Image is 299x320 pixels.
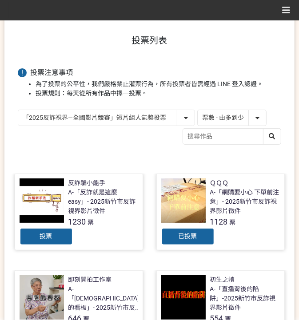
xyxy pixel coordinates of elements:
[210,217,228,226] span: 1128
[36,89,281,98] li: 投票規則：每天從所有作品中擇一投票。
[230,219,236,226] span: 票
[183,129,281,144] input: 搜尋作品
[36,79,281,89] li: 為了投票的公平性，我們嚴格禁止灌票行為，所有投票者皆需經過 LINE 登入認證。
[68,284,140,312] div: A-「[DEMOGRAPHIC_DATA]的看板」- 2025新竹市反詐視界影片徵件
[88,219,94,226] span: 票
[179,233,197,240] span: 已投票
[40,233,52,240] span: 投票
[68,188,138,216] div: A-「反詐就是這麼easy」- 2025新竹市反詐視界影片徵件
[18,35,281,46] h1: 投票列表
[30,68,73,77] span: 投票注意事項
[68,217,86,226] span: 1230
[210,178,229,188] div: ＱＱＱ
[156,174,285,250] a: ＱＱＱA-「網購要小心 下單前注意」- 2025新竹市反詐視界影片徵件1128票已投票
[210,188,280,216] div: A-「網購要小心 下單前注意」- 2025新竹市反詐視界影片徵件
[68,178,106,188] div: 反詐騙小能手
[210,284,280,312] div: A-「直播背後的陷阱」-2025新竹市反詐視界影片徵件
[15,174,143,250] a: 反詐騙小能手A-「反詐就是這麼easy」- 2025新竹市反詐視界影片徵件1230票投票
[68,275,112,284] div: 即刻開拍工作室
[210,275,235,284] div: 初生之犢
